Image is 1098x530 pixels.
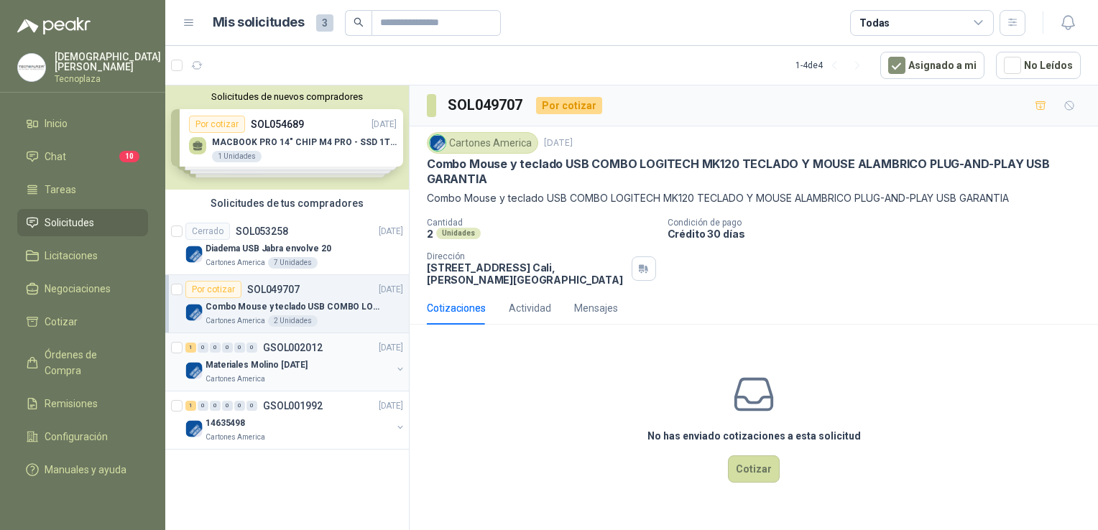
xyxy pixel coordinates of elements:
[544,136,573,150] p: [DATE]
[427,132,538,154] div: Cartones America
[206,300,384,314] p: Combo Mouse y teclado USB COMBO LOGITECH MK120 TECLADO Y MOUSE ALAMBRICO PLUG-AND-PLAY USB GARANTIA
[17,17,91,34] img: Logo peakr
[165,217,409,275] a: CerradoSOL053258[DATE] Company LogoDiadema USB Jabra envolve 20Cartones America7 Unidades
[45,347,134,378] span: Órdenes de Compra
[45,149,66,164] span: Chat
[17,423,148,450] a: Configuración
[996,52,1081,79] button: No Leídos
[795,54,869,77] div: 1 - 4 de 4
[45,462,126,478] span: Manuales y ayuda
[354,17,364,27] span: search
[17,110,148,137] a: Inicio
[18,54,45,81] img: Company Logo
[185,246,203,263] img: Company Logo
[17,176,148,203] a: Tareas
[263,343,323,353] p: GSOL002012
[206,432,265,443] p: Cartones America
[427,300,486,316] div: Cotizaciones
[247,284,300,294] p: SOL049707
[379,225,403,238] p: [DATE]
[17,209,148,236] a: Solicitudes
[17,308,148,335] a: Cotizar
[206,417,245,430] p: 14635498
[213,12,305,33] h1: Mis solicitudes
[55,75,161,83] p: Tecnoplaza
[427,228,433,240] p: 2
[268,257,318,269] div: 7 Unidades
[17,143,148,170] a: Chat10
[171,91,403,102] button: Solicitudes de nuevos compradores
[236,226,288,236] p: SOL053258
[45,182,76,197] span: Tareas
[185,339,406,385] a: 1 0 0 0 0 0 GSOL002012[DATE] Company LogoMateriales Molino [DATE]Cartones America
[222,401,233,411] div: 0
[165,190,409,217] div: Solicitudes de tus compradores
[45,248,98,264] span: Licitaciones
[536,97,602,114] div: Por cotizar
[185,397,406,443] a: 1 0 0 0 0 0 GSOL001992[DATE] Company Logo14635498Cartones America
[185,420,203,437] img: Company Logo
[17,275,148,302] a: Negociaciones
[206,242,331,256] p: Diadema USB Jabra envolve 20
[17,390,148,417] a: Remisiones
[210,401,221,411] div: 0
[45,429,108,445] span: Configuración
[198,401,208,411] div: 0
[17,456,148,483] a: Manuales y ayuda
[728,455,780,483] button: Cotizar
[55,52,161,72] p: [DEMOGRAPHIC_DATA] [PERSON_NAME]
[185,304,203,321] img: Company Logo
[379,341,403,355] p: [DATE]
[45,281,111,297] span: Negociaciones
[379,399,403,413] p: [DATE]
[185,362,203,379] img: Company Logo
[119,151,139,162] span: 10
[427,261,626,286] p: [STREET_ADDRESS] Cali , [PERSON_NAME][GEOGRAPHIC_DATA]
[206,373,265,385] p: Cartones America
[448,94,525,116] h3: SOL049707
[165,275,409,333] a: Por cotizarSOL049707[DATE] Company LogoCombo Mouse y teclado USB COMBO LOGITECH MK120 TECLADO Y M...
[509,300,551,316] div: Actividad
[430,135,446,151] img: Company Logo
[427,251,626,261] p: Dirección
[17,341,148,384] a: Órdenes de Compra
[436,228,481,239] div: Unidades
[206,358,308,372] p: Materiales Molino [DATE]
[246,343,257,353] div: 0
[165,85,409,190] div: Solicitudes de nuevos compradoresPor cotizarSOL054689[DATE] MACBOOK PRO 14" CHIP M4 PRO - SSD 1TB...
[316,14,333,32] span: 3
[859,15,890,31] div: Todas
[45,314,78,330] span: Cotizar
[268,315,318,327] div: 2 Unidades
[222,343,233,353] div: 0
[574,300,618,316] div: Mensajes
[206,257,265,269] p: Cartones America
[185,281,241,298] div: Por cotizar
[427,157,1081,187] p: Combo Mouse y teclado USB COMBO LOGITECH MK120 TECLADO Y MOUSE ALAMBRICO PLUG-AND-PLAY USB GARANTIA
[668,218,1093,228] p: Condición de pago
[647,428,861,444] h3: No has enviado cotizaciones a esta solicitud
[210,343,221,353] div: 0
[185,223,230,240] div: Cerrado
[45,396,98,412] span: Remisiones
[246,401,257,411] div: 0
[45,116,68,131] span: Inicio
[185,343,196,353] div: 1
[198,343,208,353] div: 0
[234,401,245,411] div: 0
[185,401,196,411] div: 1
[17,242,148,269] a: Licitaciones
[45,215,94,231] span: Solicitudes
[880,52,984,79] button: Asignado a mi
[234,343,245,353] div: 0
[427,218,656,228] p: Cantidad
[427,190,1081,206] p: Combo Mouse y teclado USB COMBO LOGITECH MK120 TECLADO Y MOUSE ALAMBRICO PLUG-AND-PLAY USB GARANTIA
[668,228,1093,240] p: Crédito 30 días
[379,283,403,297] p: [DATE]
[263,401,323,411] p: GSOL001992
[206,315,265,327] p: Cartones America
